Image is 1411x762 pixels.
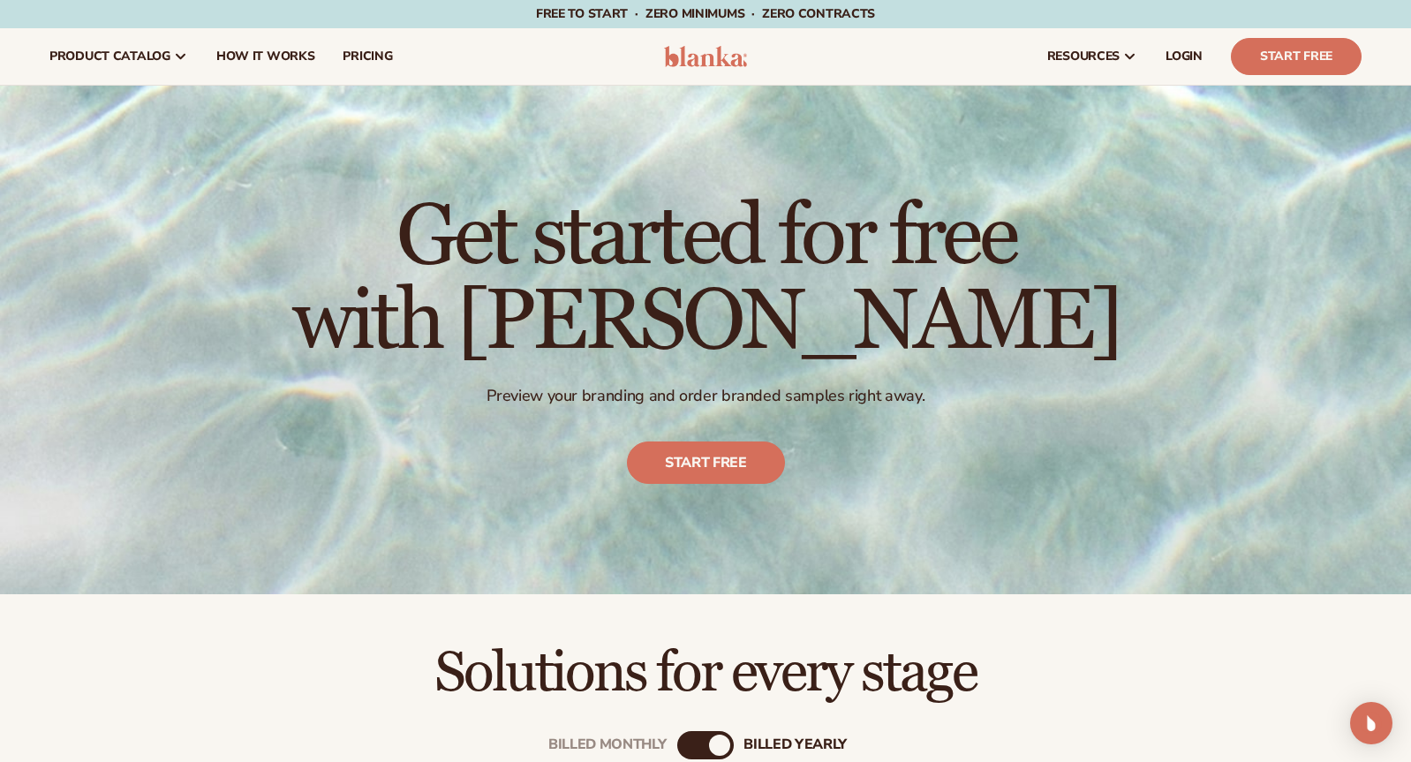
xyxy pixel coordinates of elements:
span: resources [1047,49,1120,64]
a: Start free [627,442,785,485]
span: Free to start · ZERO minimums · ZERO contracts [536,5,875,22]
div: billed Yearly [743,737,847,754]
a: pricing [328,28,406,85]
p: Preview your branding and order branded samples right away. [292,386,1120,406]
h2: Solutions for every stage [49,644,1362,703]
div: Open Intercom Messenger [1350,702,1392,744]
a: How It Works [202,28,329,85]
a: LOGIN [1151,28,1217,85]
h1: Get started for free with [PERSON_NAME] [292,195,1120,365]
div: Billed Monthly [548,737,667,754]
a: Start Free [1231,38,1362,75]
span: LOGIN [1166,49,1203,64]
a: resources [1033,28,1151,85]
a: product catalog [35,28,202,85]
span: pricing [343,49,392,64]
span: How It Works [216,49,315,64]
img: logo [664,46,748,67]
span: product catalog [49,49,170,64]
